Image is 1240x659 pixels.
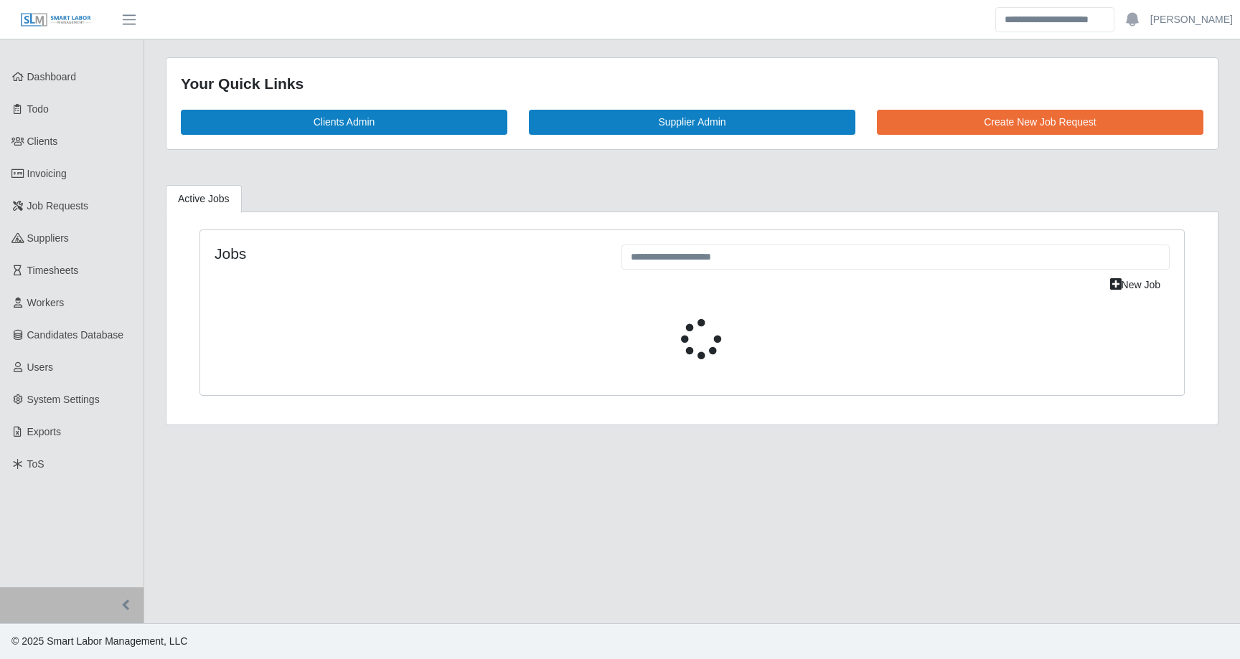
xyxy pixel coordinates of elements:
a: New Job [1101,272,1170,298]
span: Candidates Database [27,329,124,341]
span: Todo [27,103,49,115]
a: [PERSON_NAME] [1150,12,1233,27]
span: Workers [27,297,65,308]
img: SLM Logo [20,12,92,28]
span: Timesheets [27,265,79,276]
a: Create New Job Request [877,110,1203,135]
span: Dashboard [27,71,77,82]
span: ToS [27,458,44,470]
span: Clients [27,136,58,147]
a: Supplier Admin [529,110,855,135]
span: Users [27,361,54,373]
div: Your Quick Links [181,72,1203,95]
span: © 2025 Smart Labor Management, LLC [11,635,187,647]
input: Search [995,7,1114,32]
span: Exports [27,426,61,437]
a: Active Jobs [166,185,242,213]
a: Clients Admin [181,110,507,135]
span: Suppliers [27,232,69,244]
span: Job Requests [27,200,89,212]
span: System Settings [27,394,100,405]
span: Invoicing [27,168,67,179]
h4: Jobs [215,245,600,262]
